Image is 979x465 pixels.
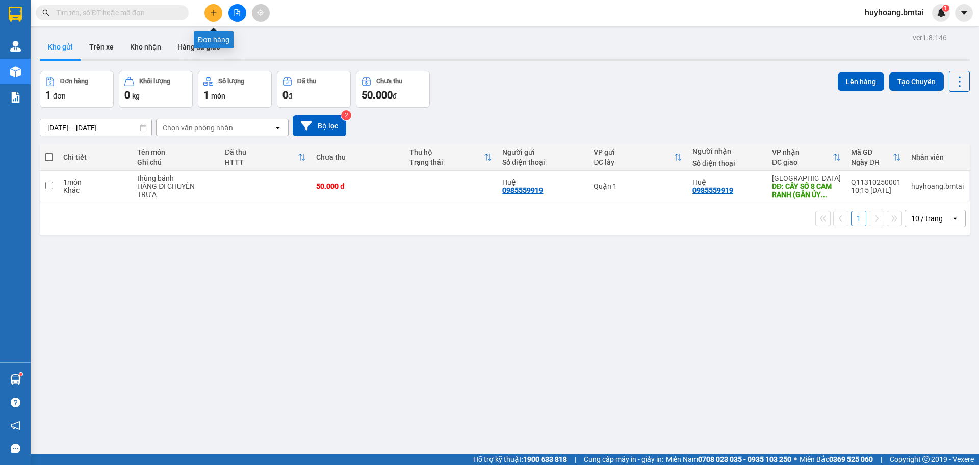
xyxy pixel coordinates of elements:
div: Số lượng [218,78,244,85]
span: 50.000 [362,89,393,101]
button: Chưa thu50.000đ [356,71,430,108]
div: Chi tiết [63,153,127,161]
button: Hàng đã giao [169,35,228,59]
div: ĐC giao [772,158,833,166]
strong: 0369 525 060 [829,455,873,463]
span: caret-down [960,8,969,17]
button: plus [204,4,222,22]
div: Ngày ĐH [851,158,893,166]
div: VP nhận [772,148,833,156]
img: icon-new-feature [937,8,946,17]
span: kg [132,92,140,100]
span: ... [821,190,827,199]
div: thùng bánh [137,174,215,182]
div: Chọn văn phòng nhận [163,123,233,133]
button: Số lượng1món [198,71,272,108]
span: đ [393,92,397,100]
span: plus [210,9,217,16]
div: Số điện thoại [502,158,583,166]
div: 10:15 [DATE] [851,186,901,194]
div: Đơn hàng [60,78,88,85]
span: copyright [922,456,930,463]
span: message [11,444,20,453]
span: aim [257,9,264,16]
span: file-add [234,9,241,16]
div: Đã thu [225,148,298,156]
strong: 0708 023 035 - 0935 103 250 [698,455,791,463]
span: question-circle [11,398,20,407]
div: [GEOGRAPHIC_DATA] [772,174,841,182]
span: | [881,454,882,465]
div: Số điện thoại [692,159,762,167]
div: Đã thu [297,78,316,85]
span: 1 [203,89,209,101]
div: 50.000 đ [316,182,399,190]
div: 0985559919 [502,186,543,194]
button: Kho gửi [40,35,81,59]
li: VP [GEOGRAPHIC_DATA] [5,43,70,77]
span: huyhoang.bmtai [857,6,932,19]
th: Toggle SortBy [767,144,846,171]
div: Nhân viên [911,153,964,161]
div: Đơn hàng [194,31,234,48]
span: | [575,454,576,465]
strong: 1900 633 818 [523,455,567,463]
img: warehouse-icon [10,66,21,77]
span: 1 [944,5,947,12]
img: logo-vxr [9,7,22,22]
span: 0 [282,89,288,101]
span: Cung cấp máy in - giấy in: [584,454,663,465]
span: đ [288,92,292,100]
div: Khối lượng [139,78,170,85]
div: Tên món [137,148,215,156]
img: warehouse-icon [10,41,21,52]
div: Ghi chú [137,158,215,166]
span: Miền Bắc [800,454,873,465]
img: logo.jpg [5,5,41,41]
div: 10 / trang [911,213,943,224]
div: Huệ [502,178,583,186]
svg: open [274,124,282,132]
button: caret-down [955,4,973,22]
button: 1 [851,211,866,226]
div: Thu hộ [409,148,484,156]
div: Khác [63,186,127,194]
img: solution-icon [10,92,21,103]
span: món [211,92,225,100]
div: huyhoang.bmtai [911,182,964,190]
button: Đã thu0đ [277,71,351,108]
div: Q11310250001 [851,178,901,186]
th: Toggle SortBy [404,144,498,171]
li: Bình Minh Tải [5,5,148,25]
div: HTTT [225,158,298,166]
span: search [42,9,49,16]
sup: 1 [942,5,949,12]
button: Kho nhận [122,35,169,59]
th: Toggle SortBy [846,144,906,171]
div: DĐ: CÂY SỐ 8 CAM RANH (GẦN ỦY BAN) [772,182,841,199]
button: Đơn hàng1đơn [40,71,114,108]
div: Huệ [692,178,762,186]
th: Toggle SortBy [588,144,687,171]
div: HÀNG ĐI CHUYẾN TRƯA [137,182,215,199]
div: VP gửi [594,148,674,156]
div: ver 1.8.146 [913,32,947,43]
div: ĐC lấy [594,158,674,166]
input: Select a date range. [40,119,151,136]
div: Chưa thu [376,78,402,85]
th: Toggle SortBy [220,144,311,171]
span: 0 [124,89,130,101]
span: Miền Nam [666,454,791,465]
button: Tạo Chuyến [889,72,944,91]
button: Khối lượng0kg [119,71,193,108]
input: Tìm tên, số ĐT hoặc mã đơn [56,7,176,18]
button: Trên xe [81,35,122,59]
sup: 2 [341,110,351,120]
div: 1 món [63,178,127,186]
div: Chưa thu [316,153,399,161]
button: Bộ lọc [293,115,346,136]
div: Mã GD [851,148,893,156]
span: Hỗ trợ kỹ thuật: [473,454,567,465]
img: warehouse-icon [10,374,21,385]
div: Quận 1 [594,182,682,190]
